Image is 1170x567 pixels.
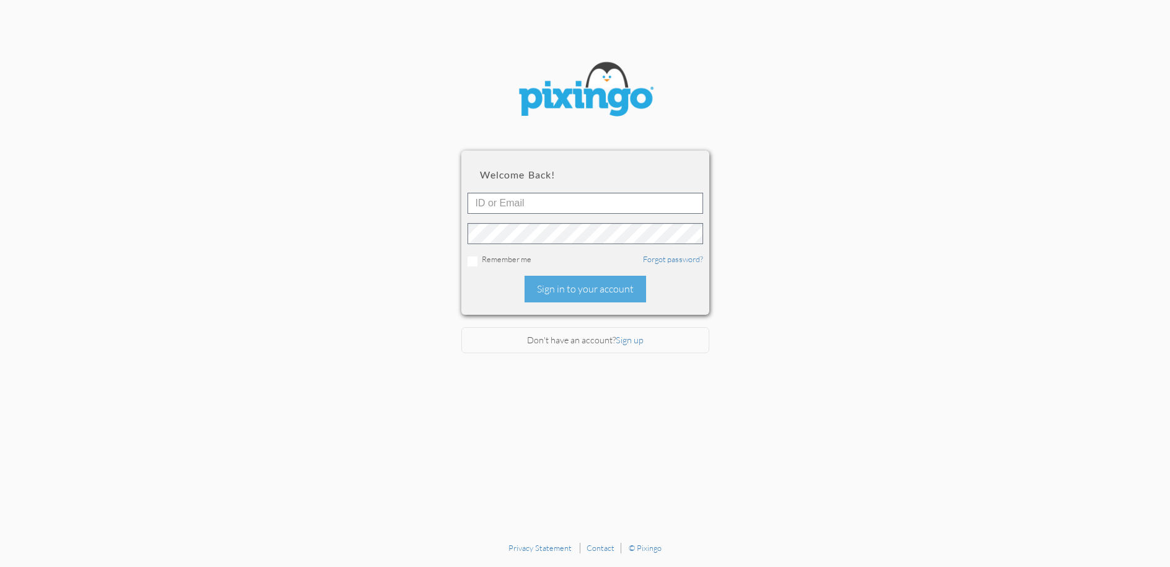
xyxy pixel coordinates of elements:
a: Forgot password? [643,254,703,264]
a: Contact [587,543,614,553]
div: Remember me [468,253,703,266]
div: Sign in to your account [525,276,646,302]
input: ID or Email [468,193,703,214]
a: Privacy Statement [508,543,572,553]
div: Don't have an account? [461,327,709,354]
h2: Welcome back! [480,169,691,180]
a: © Pixingo [629,543,662,553]
a: Sign up [616,335,644,345]
img: pixingo logo [511,56,660,126]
